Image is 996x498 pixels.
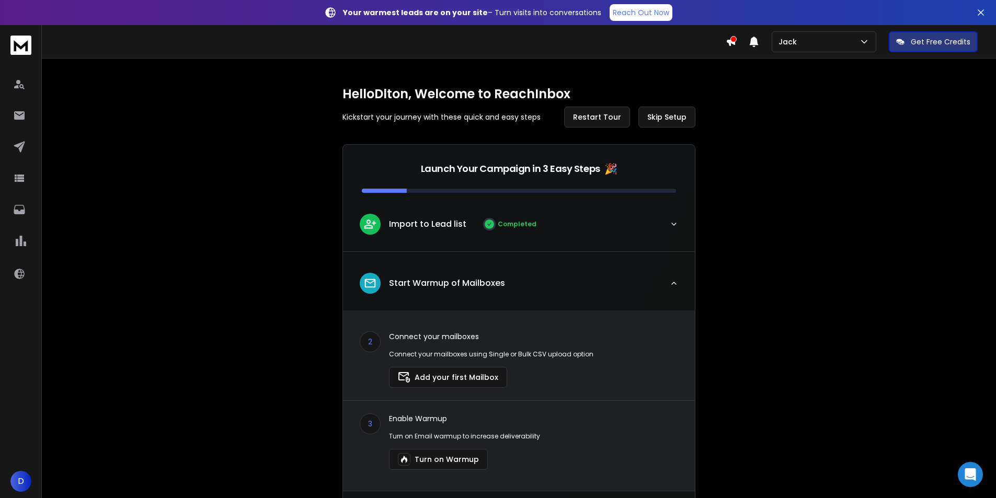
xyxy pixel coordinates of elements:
[10,471,31,492] button: D
[342,86,695,102] h1: Hello Dlton , Welcome to ReachInbox
[647,112,686,122] span: Skip Setup
[604,161,617,176] span: 🎉
[360,331,381,352] div: 2
[343,310,695,491] div: leadStart Warmup of Mailboxes
[389,413,540,424] p: Enable Warmup
[389,350,593,358] p: Connect your mailboxes using Single or Bulk CSV upload option
[889,31,978,52] button: Get Free Credits
[10,36,31,55] img: logo
[389,449,488,470] button: Turn on Warmup
[343,7,601,18] p: – Turn visits into conversations
[360,413,381,434] div: 3
[343,7,488,18] strong: Your warmest leads are on your site
[363,217,377,230] img: lead
[389,432,540,441] p: Turn on Email warmup to increase deliverability
[911,37,970,47] p: Get Free Credits
[343,264,695,310] button: leadStart Warmup of Mailboxes
[564,107,630,128] button: Restart Tour
[363,276,377,290] img: lead
[389,277,505,289] p: Start Warmup of Mailboxes
[498,220,536,228] p: Completed
[421,161,600,176] p: Launch Your Campaign in 3 Easy Steps
[613,7,669,18] p: Reach Out Now
[342,112,541,122] p: Kickstart your journey with these quick and easy steps
[958,462,983,487] div: Open Intercom Messenger
[389,367,507,388] button: Add your first Mailbox
[638,107,695,128] button: Skip Setup
[389,331,593,342] p: Connect your mailboxes
[610,4,672,21] a: Reach Out Now
[389,218,466,230] p: Import to Lead list
[343,205,695,251] button: leadImport to Lead listCompleted
[779,37,801,47] p: Jack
